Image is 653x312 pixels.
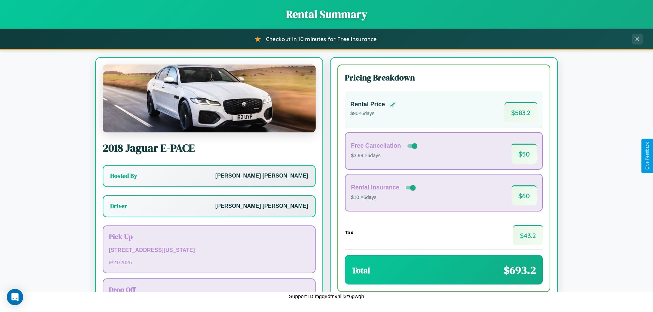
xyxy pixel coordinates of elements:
p: $10 × 6 days [351,193,417,202]
p: 9 / 21 / 2026 [109,258,309,267]
span: $ 583.2 [504,102,537,122]
div: Give Feedback [645,142,650,170]
span: $ 693.2 [504,263,536,278]
span: Checkout in 10 minutes for Free Insurance [266,36,376,42]
h1: Rental Summary [7,7,646,22]
p: [PERSON_NAME] [PERSON_NAME] [215,171,308,181]
p: Support ID: mgq8dtn9hiil3z6gwqh [289,292,364,301]
p: [PERSON_NAME] [PERSON_NAME] [215,201,308,211]
h4: Tax [345,230,353,235]
h3: Pick Up [109,232,309,241]
h3: Pricing Breakdown [345,72,543,83]
img: Jaguar E-PACE [103,65,316,132]
h2: 2018 Jaguar E-PACE [103,141,316,155]
p: $3.99 × 6 days [351,151,419,160]
h4: Rental Price [350,101,385,108]
h3: Hosted By [110,172,137,180]
h4: Rental Insurance [351,184,399,191]
h3: Total [352,265,370,276]
h3: Driver [110,202,127,210]
p: [STREET_ADDRESS][US_STATE] [109,245,309,255]
p: $ 90 × 6 days [350,109,396,118]
span: $ 43.2 [513,225,543,245]
h3: Drop Off [109,285,309,294]
h4: Free Cancellation [351,142,401,149]
div: Open Intercom Messenger [7,289,23,305]
span: $ 60 [512,185,537,205]
span: $ 50 [512,144,537,164]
